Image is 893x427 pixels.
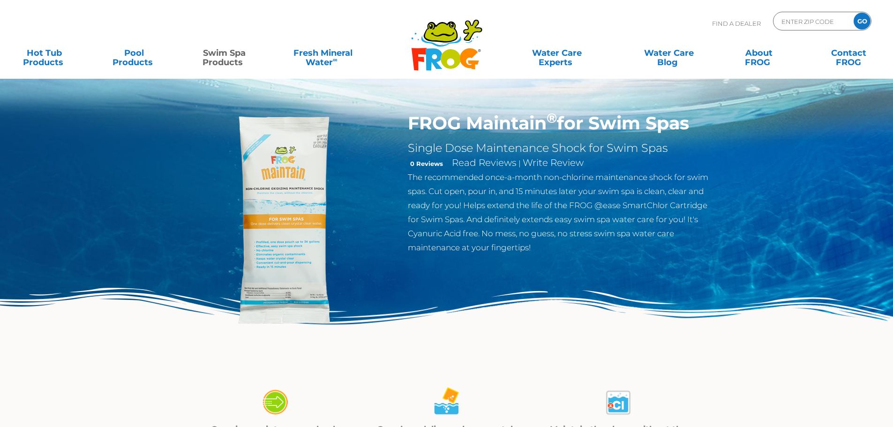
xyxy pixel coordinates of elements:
strong: 0 Reviews [410,160,443,167]
img: maintain_4-02 [430,386,463,419]
input: Zip Code Form [780,15,844,28]
h2: Single Dose Maintenance Shock for Swim Spas [408,141,714,155]
p: Find A Dealer [712,12,761,35]
a: ContactFROG [814,44,884,62]
a: Water CareExperts [500,44,614,62]
sup: ∞ [333,56,338,63]
img: maintain_4-03 [602,386,635,419]
a: Swim SpaProducts [189,44,259,62]
p: The recommended once-a-month non-chlorine maintenance shock for swim spas. Cut open, pour in, and... [408,170,714,255]
sup: ® [547,110,557,126]
img: maintain_4-01 [258,386,291,419]
img: ss-maintain-hero.png [180,112,394,327]
h1: FROG Maintain for Swim Spas [408,112,714,134]
a: Read Reviews [452,157,517,168]
a: PoolProducts [99,44,169,62]
a: AboutFROG [724,44,794,62]
input: GO [854,13,870,30]
a: Fresh MineralWater∞ [279,44,367,62]
a: Hot TubProducts [9,44,79,62]
span: | [518,159,521,168]
a: Water CareBlog [634,44,704,62]
a: Write Review [523,157,584,168]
